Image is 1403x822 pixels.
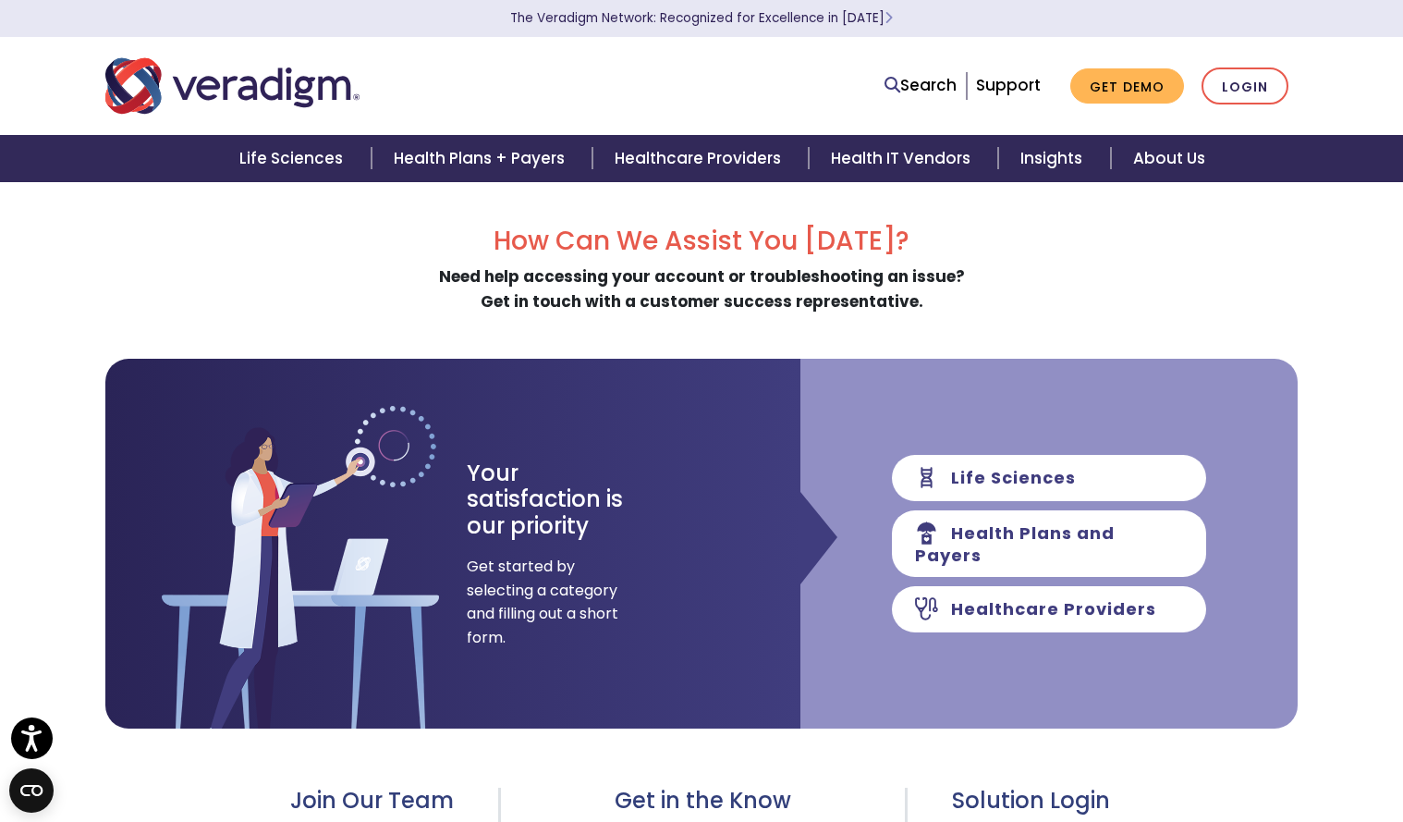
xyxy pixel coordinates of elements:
a: Login [1202,67,1288,105]
h3: Solution Login [952,788,1298,815]
h3: Join Our Team [105,788,454,815]
iframe: Drift Chat Widget [1035,190,1381,800]
a: Get Demo [1070,68,1184,104]
a: Insights [998,135,1110,182]
a: Health IT Vendors [809,135,998,182]
a: Healthcare Providers [592,135,809,182]
span: Learn More [884,9,893,27]
h2: How Can We Assist You [DATE]? [105,226,1298,257]
a: Life Sciences [217,135,371,182]
a: Search [884,73,957,98]
img: Veradigm logo [105,55,360,117]
a: Health Plans + Payers [372,135,592,182]
h3: Your satisfaction is our priority [467,460,656,540]
a: The Veradigm Network: Recognized for Excellence in [DATE]Learn More [510,9,893,27]
span: Get started by selecting a category and filling out a short form. [467,555,619,649]
h3: Get in the Know [545,788,860,815]
a: Support [976,74,1041,96]
button: Open CMP widget [9,768,54,813]
strong: Need help accessing your account or troubleshooting an issue? Get in touch with a customer succes... [439,265,965,313]
a: About Us [1111,135,1227,182]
